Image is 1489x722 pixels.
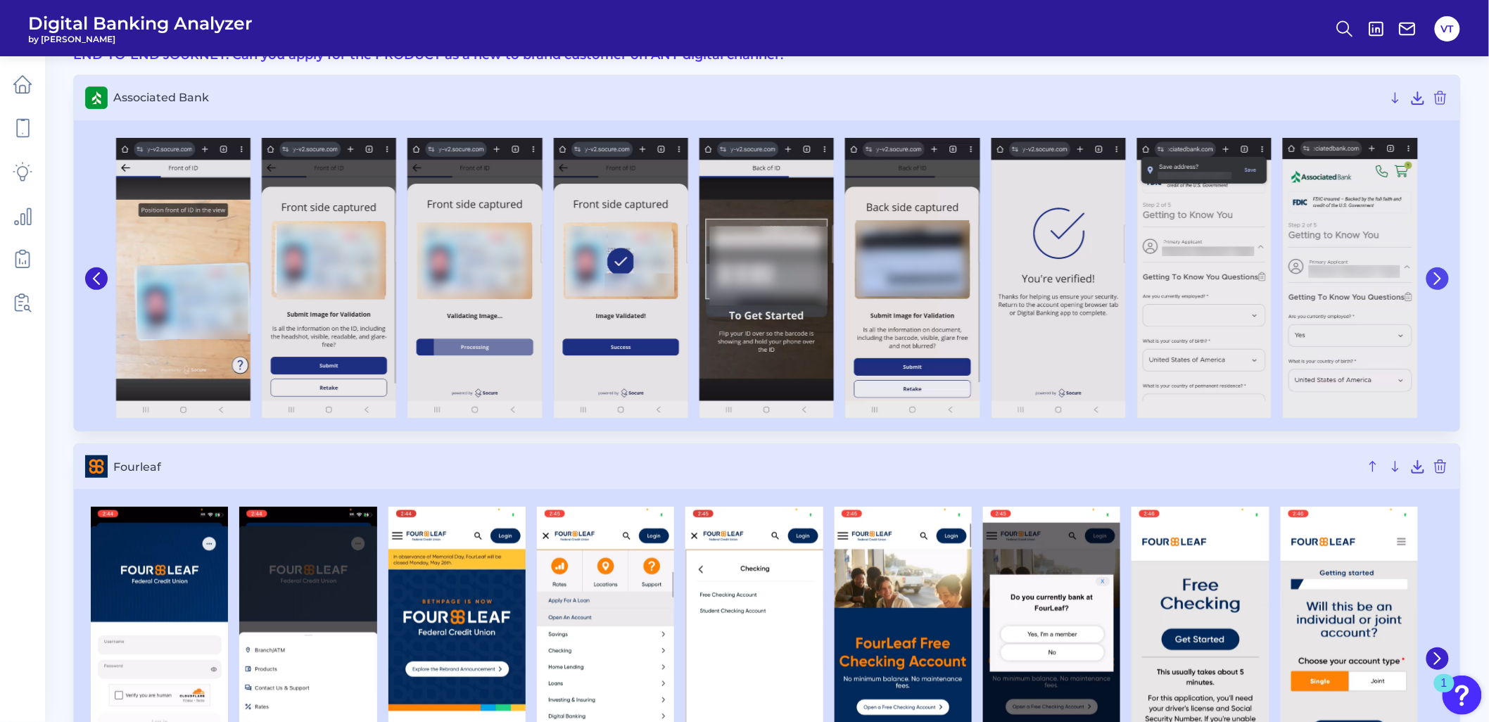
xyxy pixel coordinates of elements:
img: Associated Bank [116,138,251,419]
img: Associated Bank [1283,138,1417,419]
div: 1 [1441,683,1447,702]
img: Associated Bank [407,138,542,419]
img: Associated Bank [1137,138,1272,419]
button: VT [1435,16,1460,42]
span: by [PERSON_NAME] [28,34,253,44]
img: Associated Bank [699,138,834,419]
img: Associated Bank [554,138,688,419]
span: Fourleaf [113,460,1359,474]
img: Associated Bank [991,138,1126,419]
button: Open Resource Center, 1 new notification [1443,676,1482,715]
span: Associated Bank [113,91,1381,104]
img: Associated Bank [845,138,980,419]
img: Associated Bank [262,138,396,419]
span: Digital Banking Analyzer [28,13,253,34]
